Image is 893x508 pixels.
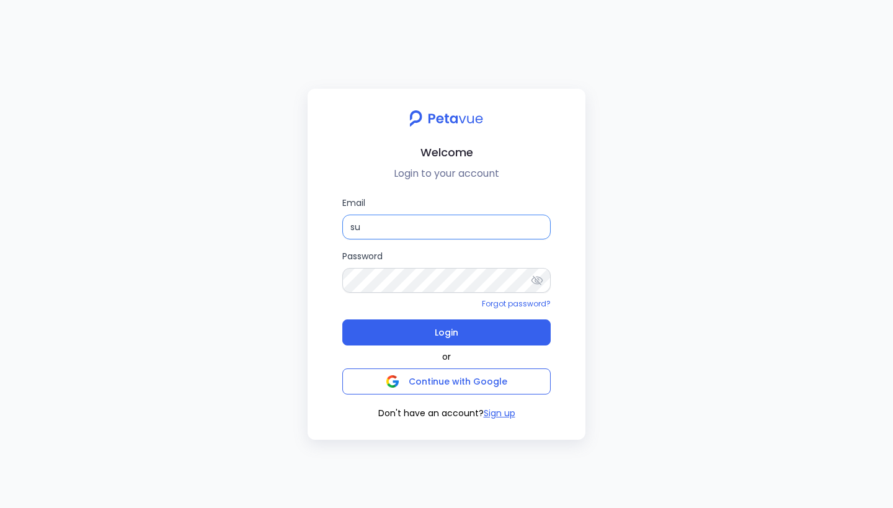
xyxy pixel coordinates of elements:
span: Don't have an account? [378,407,484,420]
button: Sign up [484,407,515,420]
label: Password [342,249,551,293]
input: Password [342,268,551,293]
h2: Welcome [318,143,575,161]
input: Email [342,215,551,239]
img: petavue logo [401,104,491,133]
button: Continue with Google [342,368,551,394]
span: Login [435,324,458,341]
a: Forgot password? [482,298,551,309]
p: Login to your account [318,166,575,181]
span: or [442,350,451,363]
span: Continue with Google [409,375,507,388]
button: Login [342,319,551,345]
label: Email [342,196,551,239]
